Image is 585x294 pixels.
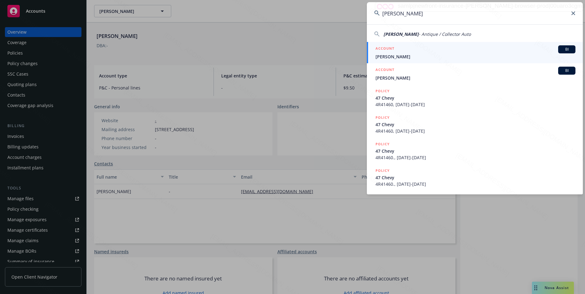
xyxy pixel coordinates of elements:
[375,148,575,154] span: 47 Chevy
[367,42,583,63] a: ACCOUNTBI[PERSON_NAME]
[375,181,575,187] span: 4R41460., [DATE]-[DATE]
[561,68,573,73] span: BI
[375,75,575,81] span: [PERSON_NAME]
[367,111,583,138] a: POLICY47 Chevy4R41460, [DATE]-[DATE]
[384,31,419,37] span: [PERSON_NAME]
[375,53,575,60] span: [PERSON_NAME]
[375,121,575,128] span: 47 Chevy
[375,101,575,108] span: 4R41460, [DATE]-[DATE]
[375,67,394,74] h5: ACCOUNT
[367,2,583,24] input: Search...
[375,128,575,134] span: 4R41460, [DATE]-[DATE]
[375,174,575,181] span: 47 Chevy
[375,88,390,94] h5: POLICY
[375,95,575,101] span: 47 Chevy
[375,168,390,174] h5: POLICY
[375,141,390,147] h5: POLICY
[367,63,583,85] a: ACCOUNTBI[PERSON_NAME]
[367,138,583,164] a: POLICY47 Chevy4R41460., [DATE]-[DATE]
[367,85,583,111] a: POLICY47 Chevy4R41460, [DATE]-[DATE]
[367,164,583,191] a: POLICY47 Chevy4R41460., [DATE]-[DATE]
[561,47,573,52] span: BI
[375,154,575,161] span: 4R41460., [DATE]-[DATE]
[375,114,390,121] h5: POLICY
[375,45,394,53] h5: ACCOUNT
[419,31,471,37] span: - Antique / Collector Auto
